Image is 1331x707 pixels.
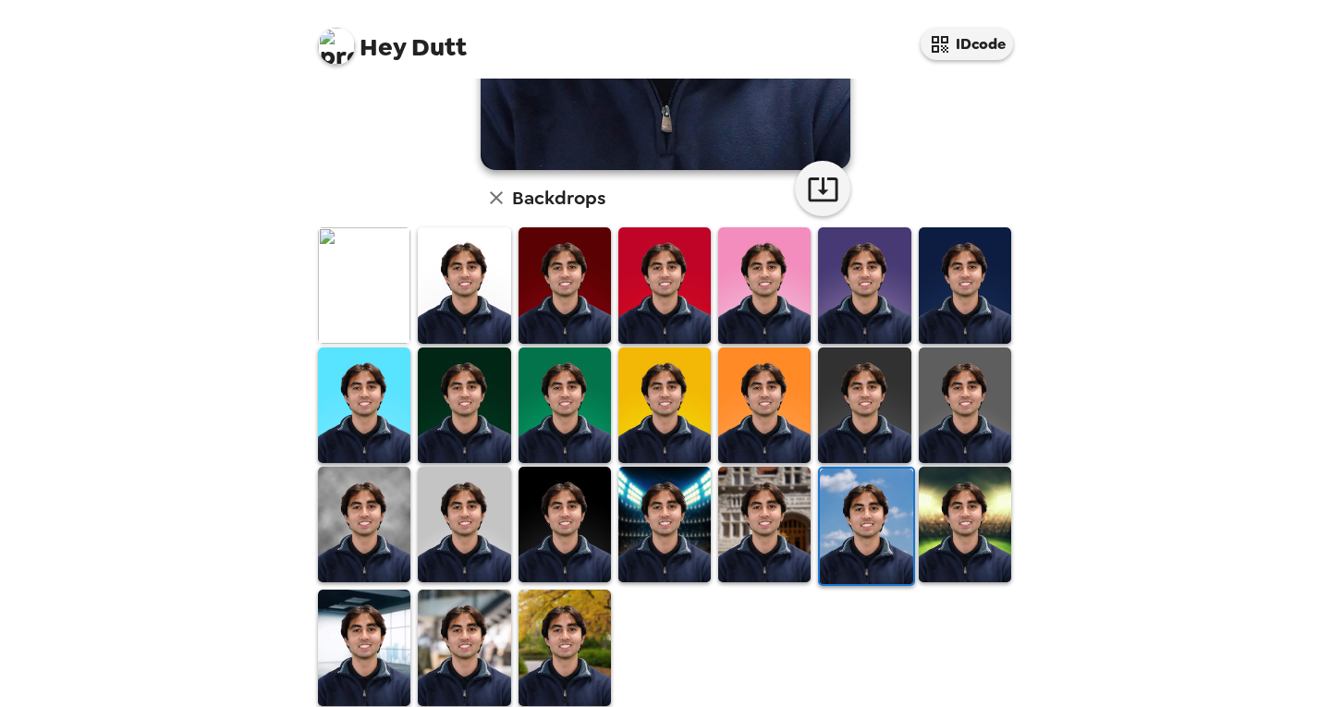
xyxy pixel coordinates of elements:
button: IDcode [921,28,1013,60]
img: Original [318,227,410,343]
span: Hey [360,30,406,64]
h6: Backdrops [512,183,605,213]
span: Dutt [318,18,467,60]
img: profile pic [318,28,355,65]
